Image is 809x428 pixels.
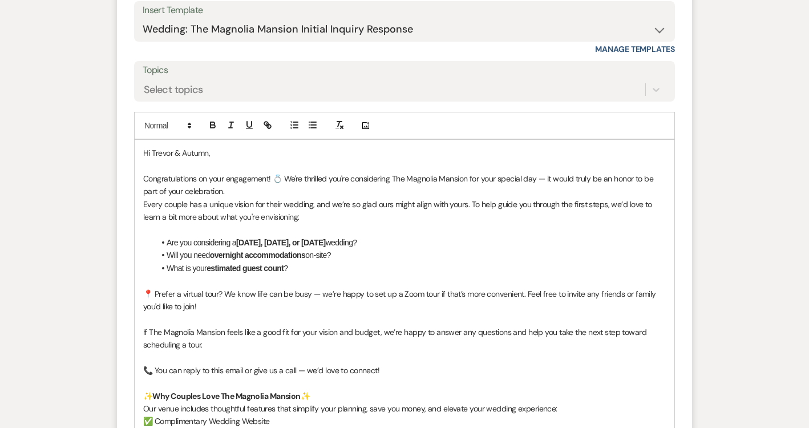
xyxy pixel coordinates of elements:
[143,402,666,415] p: Our venue includes thoughtful features that simplify your planning, save you money, and elevate y...
[143,390,666,402] p: ✨ ✨
[143,364,666,377] p: 📞 You can reply to this email or give us a call — we’d love to connect!
[155,236,666,249] li: Are you considering a wedding?
[143,2,666,19] div: Insert Template
[143,326,666,352] p: If The Magnolia Mansion feels like a good fit for your vision and budget, we’re happy to answer a...
[143,62,666,79] label: Topics
[144,82,203,98] div: Select topics
[143,288,666,313] p: 📍 Prefer a virtual tour? We know life can be busy — we’re happy to set up a Zoom tour if that’s m...
[155,262,666,274] li: What is your ?
[143,415,666,427] p: ✅ Complimentary Wedding Website
[155,249,666,261] li: Will you need on-site?
[152,391,300,401] strong: Why Couples Love The Magnolia Mansion
[210,251,305,260] strong: overnight accommodations
[143,147,666,159] p: Hi Trevor & Autumn,
[236,238,326,247] strong: [DATE], [DATE], or [DATE]
[143,198,666,224] p: Every couple has a unique vision for their wedding, and we’re so glad ours might align with yours...
[595,44,675,54] a: Manage Templates
[143,172,666,198] p: Congratulations on your engagement! 💍 We're thrilled you're considering The Magnolia Mansion for ...
[207,264,284,273] strong: estimated guest count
